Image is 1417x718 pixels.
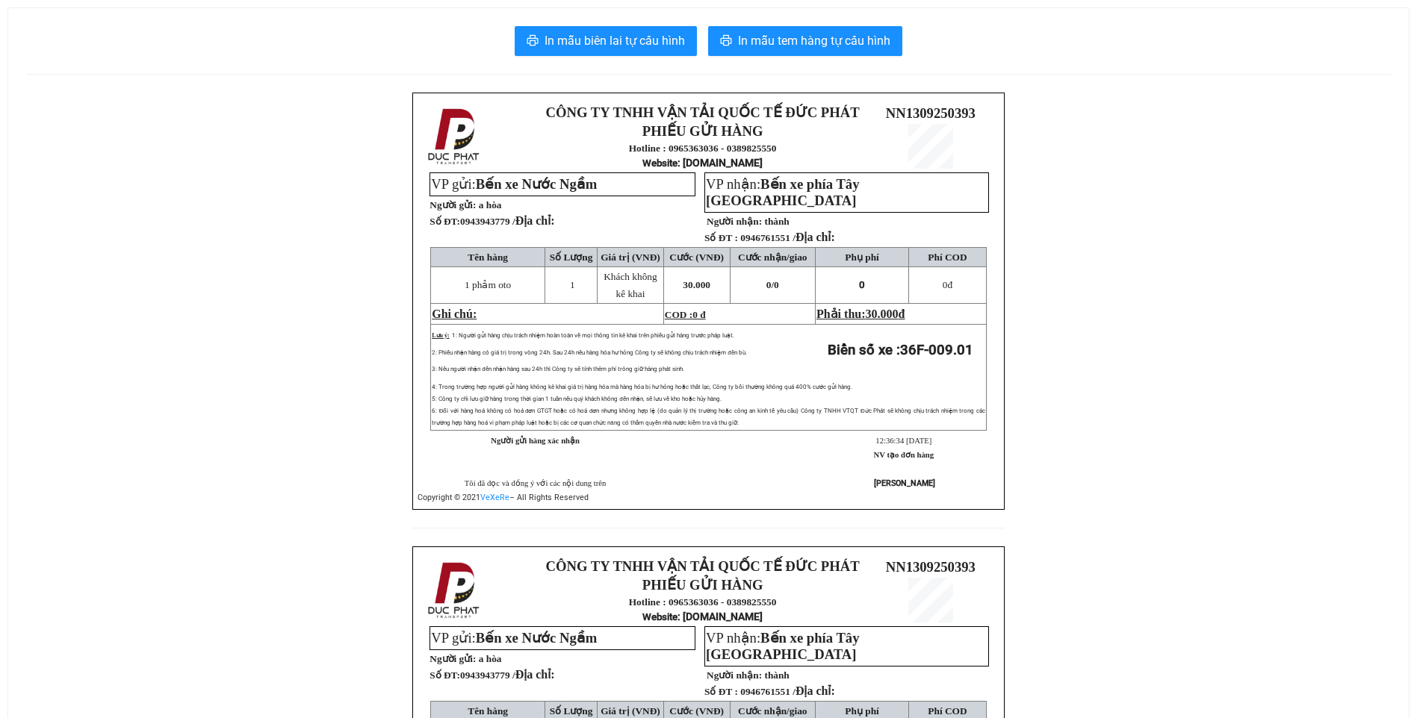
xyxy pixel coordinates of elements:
strong: CÔNG TY TNHH VẬN TẢI QUỐC TẾ ĐỨC PHÁT [546,104,860,120]
span: NN1309250393 [886,559,976,575]
strong: Số ĐT : [704,232,738,243]
span: Cước nhận/giao [738,705,807,717]
span: Cước (VNĐ) [669,252,724,263]
strong: PHIẾU GỬI HÀNG [642,577,763,593]
span: In mẫu tem hàng tự cấu hình [738,31,890,50]
span: Tên hàng [468,705,508,717]
span: 0 [774,279,779,290]
span: thành [764,216,789,227]
span: 1 [570,279,575,290]
strong: Số ĐT : [704,686,738,697]
span: 0 [943,279,948,290]
span: Địa chỉ: [515,214,555,227]
span: Tôi đã đọc và đồng ý với các nội dung trên [465,479,607,487]
span: Khách không kê khai [604,271,657,299]
span: VP gửi: [431,630,597,646]
span: Website [642,157,678,169]
span: 0943943779 / [460,669,555,681]
span: VP nhận: [706,176,859,208]
span: 30.000 [866,308,899,320]
strong: CÔNG TY TNHH VẬN TẢI QUỐC TẾ ĐỨC PHÁT [546,558,860,574]
span: 1: Người gửi hàng chịu trách nhiệm hoàn toàn về mọi thông tin kê khai trên phiếu gửi hàng trước p... [452,332,734,339]
span: 0946761551 / [740,232,835,243]
span: 0 đ [692,309,705,320]
img: logo [424,559,486,622]
span: Số Lượng [550,252,593,263]
span: 0946761551 / [740,686,835,697]
img: logo [424,105,486,168]
strong: Hotline : 0965363036 - 0389825550 [629,596,777,608]
span: NN1309250393 [886,105,976,121]
button: printerIn mẫu tem hàng tự cấu hình [708,26,902,56]
span: Cước nhận/giao [738,252,807,263]
span: Ghi chú: [432,308,477,320]
span: 4: Trong trường hợp người gửi hàng không kê khai giá trị hàng hóa mà hàng hóa bị hư hỏng hoặc thấ... [432,384,852,390]
span: đ [899,308,905,320]
span: 0/ [766,279,779,290]
span: Lưu ý: [432,332,449,339]
strong: PHIẾU GỬI HÀNG [642,123,763,139]
span: 30.000 [683,279,710,290]
strong: Hotline : 0965363036 - 0389825550 [629,143,777,154]
span: 6: Đối với hàng hoá không có hoá đơn GTGT hoặc có hoá đơn nhưng không hợp lệ (do quản lý thị trườ... [432,408,985,426]
span: In mẫu biên lai tự cấu hình [545,31,685,50]
span: 0 [859,279,865,290]
span: 5: Công ty chỉ lưu giữ hàng trong thời gian 1 tuần nếu quý khách không đến nhận, sẽ lưu về kho ho... [432,396,721,402]
span: Địa chỉ: [515,668,555,681]
span: Phí COD [928,705,967,717]
strong: Người gửi: [430,199,476,210]
strong: [PERSON_NAME] [874,478,935,488]
span: 2: Phiếu nhận hàng có giá trị trong vòng 24h. Sau 24h nếu hàng hóa hư hỏng Công ty sẽ không chịu ... [432,349,746,356]
span: Tên hàng [468,252,508,263]
span: Bến xe phía Tây [GEOGRAPHIC_DATA] [706,176,859,208]
strong: : [DOMAIN_NAME] [642,611,763,622]
span: 36F-009.01 [900,342,973,358]
strong: Người nhận: [707,216,762,227]
span: Giá trị (VNĐ) [601,252,660,263]
span: a hòa [479,199,502,210]
span: a hòa [479,653,502,664]
button: printerIn mẫu biên lai tự cấu hình [515,26,697,56]
span: Số Lượng [550,705,593,717]
span: printer [527,34,539,49]
strong: Biển số xe : [828,342,973,358]
span: COD : [665,309,706,320]
span: Bến xe Nước Ngầm [476,630,598,646]
span: Phải thu: [816,308,905,320]
span: thành [764,669,789,681]
span: VP nhận: [706,630,859,662]
a: VeXeRe [480,493,509,502]
span: Giá trị (VNĐ) [601,705,660,717]
strong: Người gửi hàng xác nhận [491,437,580,445]
strong: : [DOMAIN_NAME] [642,157,763,169]
strong: Số ĐT: [430,216,554,227]
strong: Người gửi: [430,653,476,664]
strong: NV tạo đơn hàng [874,451,934,459]
span: 12:36:34 [DATE] [875,437,931,445]
span: Phụ phí [845,705,878,717]
strong: Người nhận: [707,669,762,681]
span: Phí COD [928,252,967,263]
span: Địa chỉ: [796,684,835,697]
span: Copyright © 2021 – All Rights Reserved [418,493,589,502]
span: Cước (VNĐ) [669,705,724,717]
span: printer [720,34,732,49]
span: Phụ phí [845,252,878,263]
strong: Số ĐT: [430,669,554,681]
span: đ [943,279,952,290]
span: Website [642,611,678,622]
span: 3: Nếu người nhận đến nhận hàng sau 24h thì Công ty sẽ tính thêm phí trông giữ hàng phát sinh. [432,366,683,372]
span: 0943943779 / [460,216,555,227]
span: Địa chỉ: [796,231,835,243]
span: Bến xe phía Tây [GEOGRAPHIC_DATA] [706,630,859,662]
span: 1 phảm oto [465,279,511,290]
span: Bến xe Nước Ngầm [476,176,598,192]
span: VP gửi: [431,176,597,192]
